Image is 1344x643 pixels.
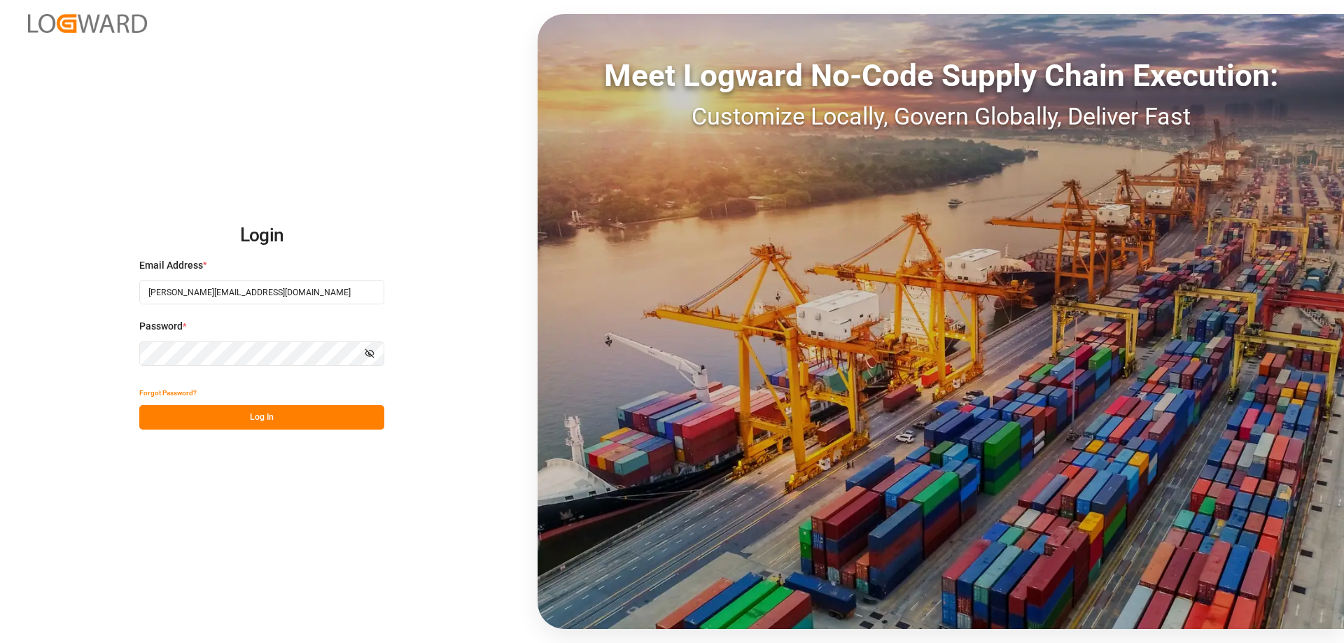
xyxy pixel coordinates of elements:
[28,14,147,33] img: Logward_new_orange.png
[139,280,384,304] input: Enter your email
[139,381,197,405] button: Forgot Password?
[139,213,384,258] h2: Login
[139,258,203,273] span: Email Address
[139,405,384,430] button: Log In
[538,52,1344,99] div: Meet Logward No-Code Supply Chain Execution:
[139,319,183,334] span: Password
[538,99,1344,134] div: Customize Locally, Govern Globally, Deliver Fast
